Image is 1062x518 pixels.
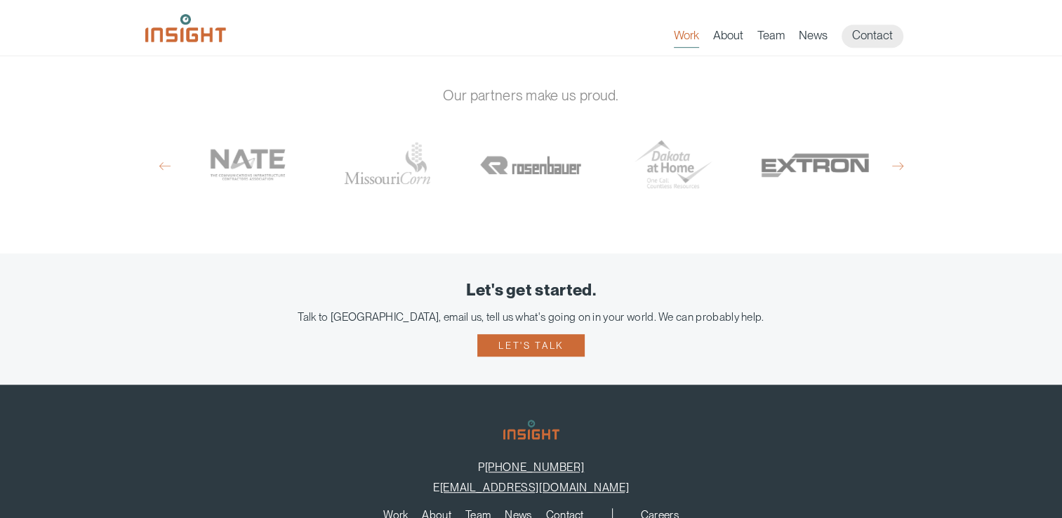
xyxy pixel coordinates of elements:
[674,28,699,48] a: Work
[145,88,917,103] h2: Our partners make us proud.
[477,334,584,357] a: Let's talk
[757,28,785,48] a: Team
[799,28,828,48] a: News
[159,159,171,172] button: Previous
[21,310,1041,324] div: Talk to [GEOGRAPHIC_DATA], email us, tell us what's going on in your world. We can probably help.
[842,25,903,48] a: Contact
[467,121,595,208] a: Rosenbauer America
[440,481,629,494] a: [EMAIL_ADDRESS][DOMAIN_NAME]
[609,121,737,208] div: Dakota at Home
[21,281,1041,300] div: Let's get started.
[484,460,584,474] a: [PHONE_NUMBER]
[21,460,1041,474] p: P
[892,159,903,172] button: Next
[21,481,1041,494] p: E
[751,121,879,208] div: Extron Company
[503,420,559,439] img: Insight Marketing Design
[674,25,917,48] nav: primary navigation menu
[326,121,453,208] a: [US_STATE] Corn Growers Association
[145,14,226,42] img: Insight Marketing Design
[184,121,312,208] div: NATE: The Communications Infrastructure Contractors Association
[713,28,743,48] a: About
